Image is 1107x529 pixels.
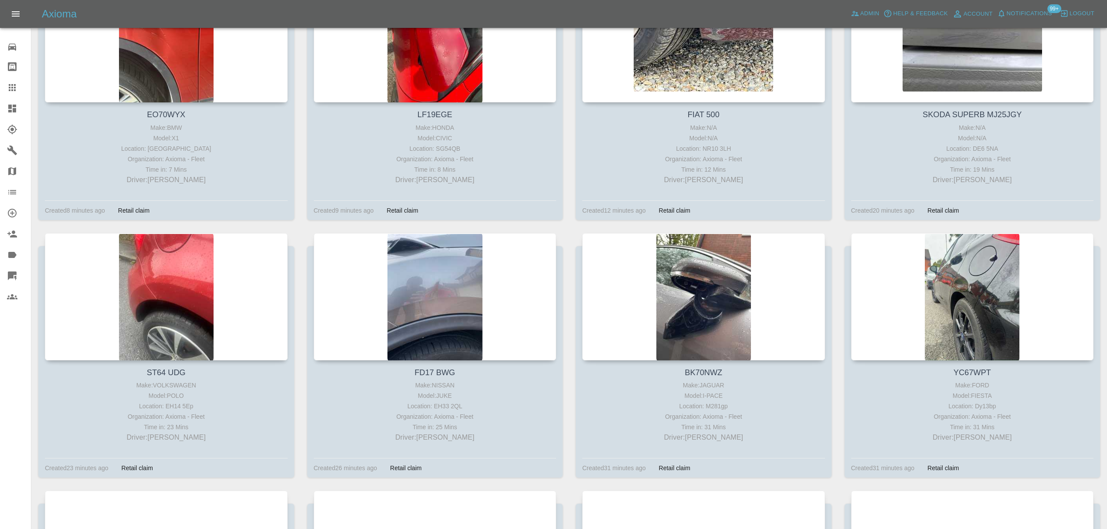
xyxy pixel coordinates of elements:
div: Make: N/A [853,122,1092,133]
div: Make: BMW [47,122,285,133]
div: Created 31 minutes ago [582,463,646,473]
div: Created 26 minutes ago [314,463,377,473]
div: Organization: Axioma - Fleet [316,411,554,422]
div: Make: HONDA [316,122,554,133]
div: Time in: 19 Mins [853,164,1092,175]
div: Retail claim [380,205,424,216]
div: Time in: 12 Mins [584,164,823,175]
button: Logout [1058,7,1097,20]
p: Driver: [PERSON_NAME] [584,175,823,185]
div: Time in: 23 Mins [47,422,285,432]
p: Driver: [PERSON_NAME] [316,175,554,185]
div: Make: NISSAN [316,380,554,390]
div: Created 8 minutes ago [45,205,105,216]
div: Organization: Axioma - Fleet [47,411,285,422]
div: Organization: Axioma - Fleet [316,154,554,164]
h5: Axioma [42,7,77,21]
div: Created 20 minutes ago [851,205,915,216]
div: Location: NR10 3LH [584,143,823,154]
button: Open drawer [5,3,26,24]
p: Driver: [PERSON_NAME] [853,432,1092,443]
p: Driver: [PERSON_NAME] [584,432,823,443]
div: Created 23 minutes ago [45,463,109,473]
div: Time in: 25 Mins [316,422,554,432]
div: Make: VOLKSWAGEN [47,380,285,390]
p: Driver: [PERSON_NAME] [47,175,285,185]
div: Organization: Axioma - Fleet [584,411,823,422]
div: Retail claim [921,205,965,216]
div: Time in: 8 Mins [316,164,554,175]
span: 99+ [1047,4,1061,13]
div: Location: M281gp [584,401,823,411]
div: Created 9 minutes ago [314,205,374,216]
a: SKODA SUPERB MJ25JGY [923,110,1022,119]
a: FIAT 500 [688,110,720,119]
div: Time in: 31 Mins [584,422,823,432]
div: Model: I-PACE [584,390,823,401]
a: Admin [849,7,882,20]
div: Retail claim [115,463,160,473]
div: Model: N/A [853,133,1092,143]
span: Help & Feedback [893,9,947,19]
a: YC67WPT [954,368,991,377]
span: Account [964,9,993,19]
div: Model: N/A [584,133,823,143]
span: Notifications [1007,9,1052,19]
div: Model: FIESTA [853,390,1092,401]
span: Logout [1070,9,1094,19]
div: Retail claim [384,463,428,473]
a: LF19EGE [418,110,452,119]
div: Model: JUKE [316,390,554,401]
a: EO70WYX [147,110,185,119]
div: Retail claim [921,463,965,473]
div: Retail claim [652,463,697,473]
p: Driver: [PERSON_NAME] [853,175,1092,185]
a: ST64 UDG [147,368,186,377]
div: Location: [GEOGRAPHIC_DATA] [47,143,285,154]
div: Make: JAGUAR [584,380,823,390]
div: Location: SG54QB [316,143,554,154]
button: Notifications [995,7,1054,20]
a: Account [950,7,995,21]
div: Make: FORD [853,380,1092,390]
div: Model: X1 [47,133,285,143]
div: Created 31 minutes ago [851,463,915,473]
div: Model: CIVIC [316,133,554,143]
div: Organization: Axioma - Fleet [47,154,285,164]
div: Location: EH33 2QL [316,401,554,411]
div: Organization: Axioma - Fleet [584,154,823,164]
div: Make: N/A [584,122,823,133]
a: BK70NWZ [685,368,722,377]
div: Time in: 31 Mins [853,422,1092,432]
div: Time in: 7 Mins [47,164,285,175]
button: Help & Feedback [881,7,950,20]
p: Driver: [PERSON_NAME] [47,432,285,443]
div: Retail claim [652,205,697,216]
div: Location: Dy13bp [853,401,1092,411]
span: Admin [860,9,879,19]
div: Created 12 minutes ago [582,205,646,216]
div: Model: POLO [47,390,285,401]
div: Organization: Axioma - Fleet [853,154,1092,164]
div: Organization: Axioma - Fleet [853,411,1092,422]
a: FD17 BWG [414,368,455,377]
div: Location: DE6 5NA [853,143,1092,154]
p: Driver: [PERSON_NAME] [316,432,554,443]
div: Location: EH14 5Ep [47,401,285,411]
div: Retail claim [112,205,156,216]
